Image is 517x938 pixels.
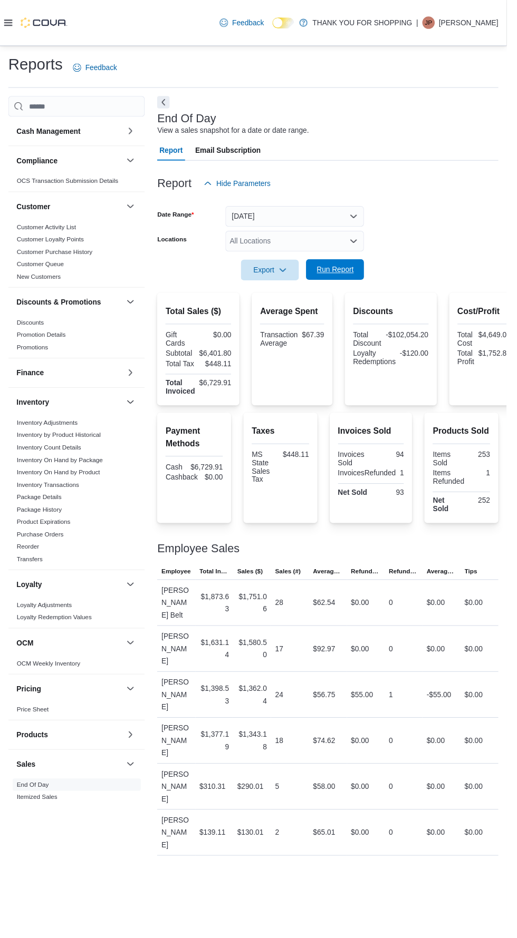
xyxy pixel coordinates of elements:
[203,356,236,365] div: $6,401.80
[169,483,202,491] div: Cashback
[242,649,272,675] div: $1,580.50
[17,428,79,435] a: Inventory Adjustments
[358,749,377,762] div: $0.00
[8,226,148,293] div: Customer
[345,478,404,487] div: InvoicesRefunded
[8,718,148,735] div: Pricing
[17,253,94,261] a: Customer Purchase History
[257,460,284,493] div: MS State Sales Tax
[169,337,200,354] div: Gift Cards
[8,425,148,581] div: Inventory
[160,686,199,732] div: [PERSON_NAME]
[127,744,139,756] button: Products
[246,265,305,286] button: Export
[17,159,59,169] h3: Compliance
[8,611,148,641] div: Loyalty
[127,158,139,170] button: Compliance
[17,614,73,621] a: Loyalty Adjustments
[448,17,509,30] p: [PERSON_NAME]
[160,115,221,128] h3: End Of Day
[478,478,500,487] div: 1
[17,465,105,474] span: Inventory On Hand by Package
[17,809,59,818] span: Itemized Sales
[358,656,377,668] div: $0.00
[394,337,437,346] div: -$102,054.20
[467,356,484,373] div: Total Profit
[17,206,51,216] h3: Customer
[442,434,500,446] h2: Products Sold
[473,460,500,468] div: 253
[474,702,493,715] div: $0.00
[17,405,125,416] button: Inventory
[242,743,272,768] div: $1,343.18
[17,326,45,333] a: Discounts
[312,265,371,286] button: Run Report
[308,337,331,346] div: $67.39
[203,386,236,395] div: $6,729.91
[160,181,195,193] h3: Report
[320,749,342,762] div: $74.62
[17,453,83,461] a: Inventory Count Details
[220,13,273,34] a: Feedback
[242,602,272,628] div: $1,751.06
[8,55,64,76] h1: Reports
[17,350,49,359] span: Promotions
[435,579,465,587] span: Average Refund
[204,696,234,721] div: $1,398.53
[435,749,454,762] div: $0.00
[320,579,350,587] span: Average Sale
[199,143,266,164] span: Email Subscription
[221,182,276,192] span: Hide Parameters
[169,367,200,375] div: Total Tax
[204,177,280,198] button: Hide Parameters
[127,128,139,140] button: Cash Management
[473,506,500,515] div: 252
[17,466,105,473] a: Inventory On Hand by Package
[204,796,231,809] div: $310.31
[281,749,289,762] div: 18
[127,404,139,417] button: Inventory
[17,129,125,139] button: Cash Management
[127,204,139,217] button: Customer
[17,720,50,728] span: Price Sheet
[281,609,289,621] div: 28
[320,843,342,856] div: $65.01
[17,440,103,448] span: Inventory by Product Historical
[17,478,102,486] a: Inventory On Hand by Product
[434,17,441,30] span: JP
[467,337,484,354] div: Total Cost
[358,796,377,809] div: $0.00
[281,656,289,668] div: 17
[8,671,148,688] div: OCM
[345,498,375,506] strong: Net Sold
[17,529,72,536] a: Product Expirations
[442,478,474,495] div: Items Refunded
[17,516,63,524] a: Package History
[204,843,231,856] div: $139.11
[435,656,454,668] div: $0.00
[160,240,190,248] label: Locations
[17,241,85,248] a: Customer Loyalty Points
[17,206,125,216] button: Customer
[17,541,65,550] span: Purchase Orders
[320,656,342,668] div: $92.97
[265,337,304,354] div: Transaction Average
[160,592,199,638] div: [PERSON_NAME] Belt
[195,472,227,481] div: $6,729.91
[17,775,125,785] button: Sales
[17,516,63,524] span: Package History
[17,427,79,436] span: Inventory Adjustments
[160,732,199,779] div: [PERSON_NAME]
[17,279,62,286] a: New Customers
[17,266,65,274] span: Customer Queue
[17,627,93,634] a: Loyalty Redemption Values
[397,579,427,587] span: Refunds (#)
[17,491,81,499] a: Inventory Transactions
[17,797,50,805] span: End Of Day
[169,386,199,403] strong: Total Invoiced
[17,228,78,236] span: Customer Activity List
[435,796,454,809] div: $0.00
[204,649,234,675] div: $1,631.14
